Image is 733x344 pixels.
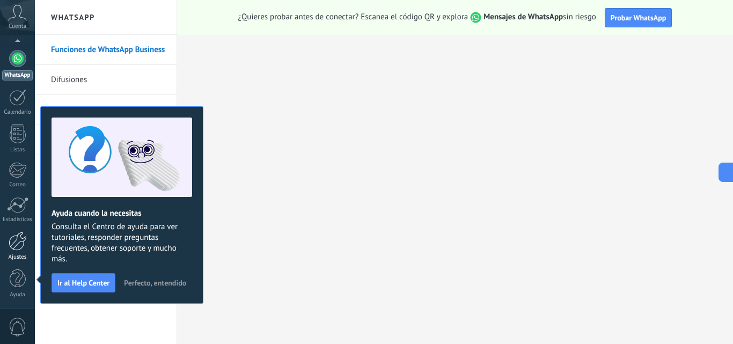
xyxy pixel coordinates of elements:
button: Probar WhatsApp [605,8,672,27]
li: Plantillas [35,95,177,125]
a: Funciones de WhatsApp Business [51,35,166,65]
span: Cuenta [9,23,26,30]
li: Funciones de WhatsApp Business [35,35,177,65]
span: Perfecto, entendido [124,279,186,287]
div: WhatsApp [2,70,33,80]
li: Difusiones [35,65,177,95]
span: Consulta el Centro de ayuda para ver tutoriales, responder preguntas frecuentes, obtener soporte ... [52,222,192,265]
h2: Ayuda cuando la necesitas [52,208,192,218]
span: Probar WhatsApp [611,13,666,23]
a: Difusiones [51,65,166,95]
div: Estadísticas [2,216,33,223]
div: Calendario [2,109,33,116]
span: Ir al Help Center [57,279,109,287]
button: Perfecto, entendido [119,275,191,291]
div: Listas [2,147,33,153]
strong: Mensajes de WhatsApp [483,12,563,22]
a: Plantillas [51,95,166,125]
button: Ir al Help Center [52,273,115,292]
div: Ajustes [2,254,33,261]
div: Correo [2,181,33,188]
span: ¿Quieres probar antes de conectar? Escanea el código QR y explora sin riesgo [238,12,596,23]
div: Ayuda [2,291,33,298]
